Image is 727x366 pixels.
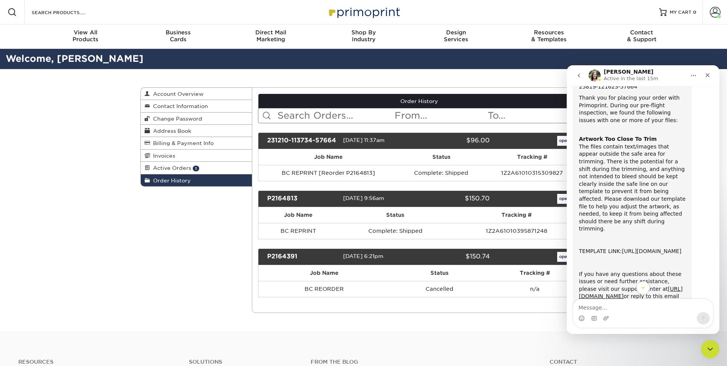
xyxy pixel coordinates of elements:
[317,24,410,49] a: Shop ByIndustry
[130,247,143,259] button: Send a message…
[224,29,317,36] span: Direct Mail
[503,29,595,43] div: & Templates
[414,136,495,146] div: $96.00
[701,340,719,358] iframe: Intercom live chat
[503,24,595,49] a: Resources& Templates
[390,265,490,281] th: Status
[150,103,208,109] span: Contact Information
[150,177,191,184] span: Order History
[317,29,410,43] div: Industry
[12,63,119,168] div: The files contain text/images that appear outside the safe area for trimming. There is the potent...
[394,108,487,123] input: From...
[141,125,252,137] a: Address Book
[343,253,384,259] span: [DATE] 6:21pm
[141,162,252,174] a: Active Orders 1
[258,94,580,108] a: Order History
[150,91,203,97] span: Account Overview
[224,29,317,43] div: Marketing
[489,265,580,281] th: Tracking #
[189,359,299,365] h4: Solutions
[39,29,132,43] div: Products
[258,165,398,181] td: BC REPRINT [Reorder P2164813]
[150,116,202,122] span: Change Password
[414,252,495,262] div: $150.74
[670,9,692,16] span: MY CART
[595,29,688,36] span: Contact
[70,216,83,229] button: Scroll to bottom
[150,153,175,159] span: Invoices
[55,183,115,189] a: [URL][DOMAIN_NAME]
[338,207,453,223] th: Status
[693,10,696,15] span: 0
[193,166,199,171] span: 1
[12,71,90,77] b: Artwork Too Close To Trim
[503,29,595,36] span: Resources
[6,234,146,247] textarea: Message…
[343,195,384,201] span: [DATE] 9:56am
[224,24,317,49] a: Direct MailMarketing
[557,136,572,146] a: open
[484,165,580,181] td: 1Z2A61010315309827
[18,359,177,365] h4: Resources
[550,359,709,365] a: Contact
[258,149,398,165] th: Job Name
[261,194,343,204] div: P2164813
[261,252,343,262] div: P2164391
[398,149,484,165] th: Status
[489,281,580,297] td: n/a
[36,250,42,256] button: Upload attachment
[12,182,119,190] div: TEMPLATE LINK:
[39,29,132,36] span: View All
[258,223,338,239] td: BC REPRINT
[258,281,390,297] td: BC REORDER
[132,29,224,43] div: Cards
[326,4,402,20] img: Primoprint
[258,265,390,281] th: Job Name
[338,223,453,239] td: Complete: Shipped
[453,223,580,239] td: 1Z2A61010395871248
[2,343,65,363] iframe: Google Customer Reviews
[39,24,132,49] a: View AllProducts
[6,6,125,307] div: ACTION REQUIRED: Primoprint Order 25819-121623-57664Thank you for placing your order with Primopr...
[31,8,105,17] input: SEARCH PRODUCTS.....
[277,108,394,123] input: Search Orders...
[12,205,119,243] div: If you have any questions about these issues or need further assistance, please visit our support...
[132,29,224,36] span: Business
[410,24,503,49] a: DesignServices
[414,194,495,204] div: $150.70
[410,29,503,43] div: Services
[343,137,385,143] span: [DATE] 11:37am
[410,29,503,36] span: Design
[150,128,191,134] span: Address Book
[132,24,224,49] a: BusinessCards
[261,136,343,146] div: 231210-113734-57664
[557,194,572,204] a: open
[317,29,410,36] span: Shop By
[141,88,252,100] a: Account Overview
[141,113,252,125] a: Change Password
[150,140,214,146] span: Billing & Payment Info
[398,165,484,181] td: Complete: Shipped
[453,207,580,223] th: Tracking #
[141,150,252,162] a: Invoices
[6,6,147,324] div: Julie says…
[595,24,688,49] a: Contact& Support
[12,250,18,256] button: Emoji picker
[311,359,529,365] h4: From the Blog
[258,207,338,223] th: Job Name
[141,137,252,149] a: Billing & Payment Info
[24,250,30,256] button: Gif picker
[141,100,252,112] a: Contact Information
[150,165,191,171] span: Active Orders
[141,174,252,186] a: Order History
[390,281,490,297] td: Cancelled
[595,29,688,43] div: & Support
[557,252,572,262] a: open
[12,29,119,59] div: Thank you for placing your order with Primoprint. During our pre-flight inspection, we found the ...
